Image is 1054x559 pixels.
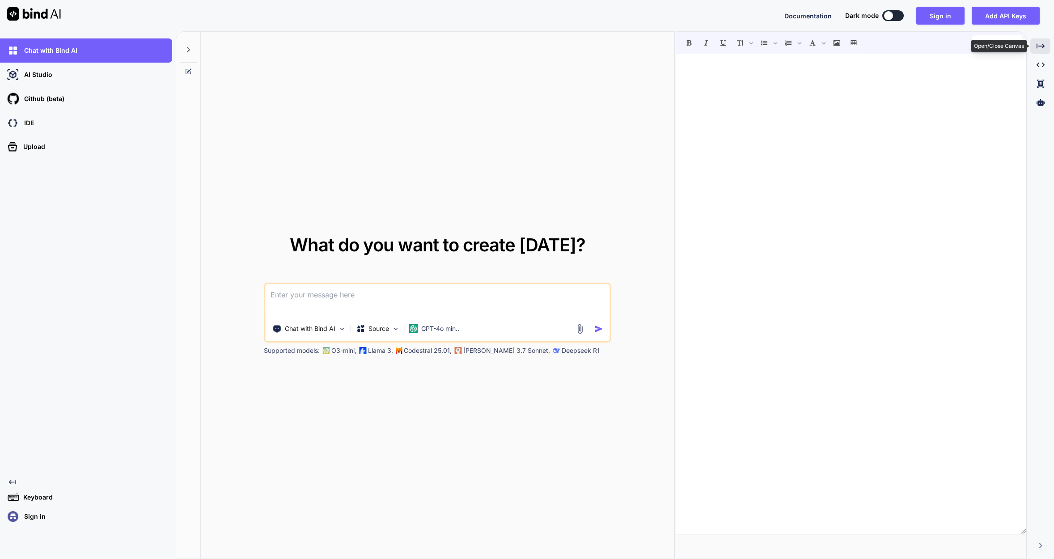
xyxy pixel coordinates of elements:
img: Pick Tools [338,325,346,333]
p: Github (beta) [21,94,64,103]
img: Mistral-AI [396,347,402,354]
span: Documentation [784,12,832,20]
img: icon [594,324,604,334]
span: Font family [804,35,828,51]
span: Dark mode [845,11,879,20]
img: chat [5,43,21,58]
img: GPT-4 [322,347,330,354]
p: Llama 3, [368,346,393,355]
p: Supported models: [264,346,320,355]
img: Pick Models [392,325,399,333]
p: Keyboard [20,493,53,502]
p: Copy [987,39,1003,48]
span: Insert Unordered List [756,35,779,51]
span: Font size [732,35,755,51]
p: Chat with Bind AI [285,324,335,333]
p: Sign in [21,512,46,521]
span: Bold [681,35,697,51]
img: GPT-4o mini [409,324,418,333]
button: Documentation [784,11,832,21]
img: Llama2 [359,347,366,354]
img: signin [5,509,21,524]
span: Insert Image [829,35,845,51]
p: AI Studio [21,70,52,79]
p: Source [368,324,389,333]
img: claude [454,347,461,354]
p: Upload [20,142,45,151]
p: [PERSON_NAME] 3.7 Sonnet, [463,346,550,355]
img: githubLight [5,91,21,106]
p: Codestral 25.01, [404,346,452,355]
img: claude [553,347,560,354]
span: Insert Ordered List [780,35,804,51]
span: Italic [698,35,714,51]
p: GPT-4o min.. [421,324,459,333]
span: Underline [715,35,731,51]
button: Sign in [916,7,965,25]
p: Chat with Bind AI [21,46,77,55]
span: Insert table [846,35,862,51]
div: Open/Close Canvas [971,40,1027,52]
button: Add API Keys [972,7,1040,25]
img: Bind AI [7,7,61,21]
img: ai-studio [5,67,21,82]
img: darkCloudIdeIcon [5,115,21,131]
img: attachment [575,324,585,334]
p: Deepseek R1 [562,346,600,355]
span: What do you want to create [DATE]? [290,234,585,256]
p: O3-mini, [331,346,356,355]
p: IDE [21,119,34,127]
